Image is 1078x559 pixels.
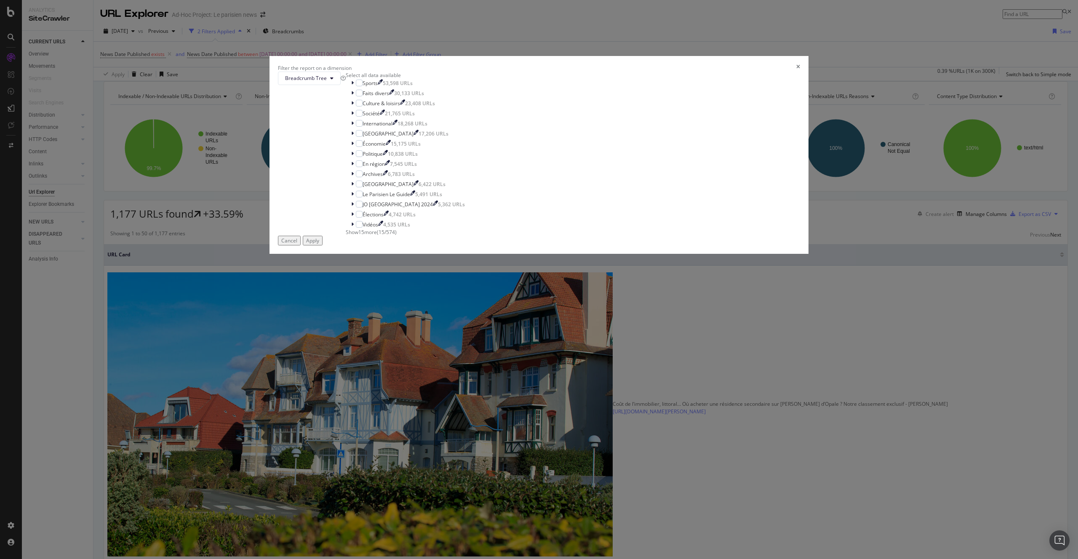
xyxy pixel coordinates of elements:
[389,211,416,218] div: 4,742 URLs
[1049,530,1070,551] div: Open Intercom Messenger
[390,160,417,168] div: 7,545 URLs
[285,75,327,82] span: Breadcrumb Tree
[394,90,424,97] div: 30,133 URLs
[363,140,386,147] div: Économie
[388,170,415,178] div: 6,783 URLs
[415,191,442,198] div: 5,491 URLs
[281,237,297,244] div: Cancel
[405,100,435,107] div: 23,408 URLs
[363,191,410,198] div: Le Parisien Le Guide
[398,120,427,127] div: 18,268 URLs
[363,150,383,157] div: Politique
[377,229,397,236] span: ( 15 / 574 )
[278,236,301,245] button: Cancel
[303,236,323,245] button: Apply
[278,72,341,85] button: Breadcrumb Tree
[346,72,465,79] div: Select all data available
[346,229,377,236] span: Show 15 more
[363,211,384,218] div: Élections
[363,90,389,97] div: Faits divers
[363,110,380,117] div: Société
[363,160,385,168] div: En région
[278,64,352,72] div: Filter the report on a dimension
[363,221,378,228] div: Vidéos
[419,181,446,188] div: 6,422 URLs
[391,140,421,147] div: 15,175 URLs
[363,80,378,87] div: Sports
[363,170,383,178] div: Archives
[383,221,410,228] div: 4,535 URLs
[306,237,319,244] div: Apply
[363,100,400,107] div: Culture & loisirs
[363,181,414,188] div: [GEOGRAPHIC_DATA]
[363,201,433,208] div: JO [GEOGRAPHIC_DATA] 2024
[796,64,800,72] div: times
[363,120,392,127] div: International
[383,80,413,87] div: 53,598 URLs
[388,150,418,157] div: 10,838 URLs
[363,130,414,137] div: [GEOGRAPHIC_DATA]
[269,56,808,254] div: modal
[438,201,465,208] div: 5,362 URLs
[385,110,415,117] div: 21,765 URLs
[419,130,448,137] div: 17,206 URLs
